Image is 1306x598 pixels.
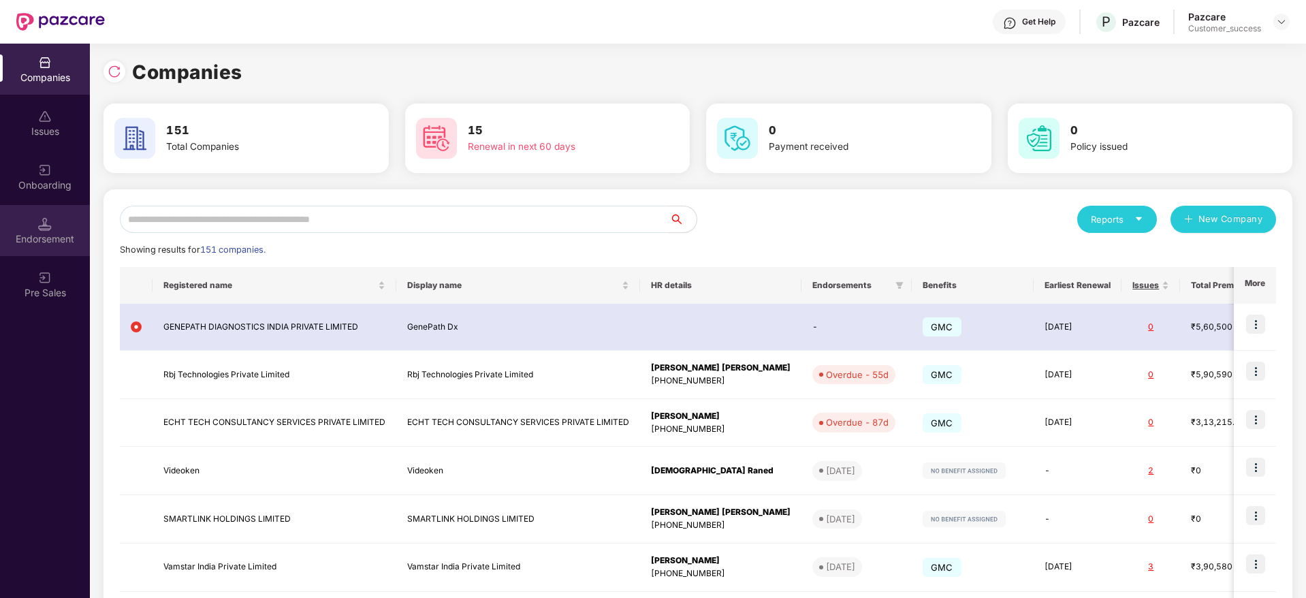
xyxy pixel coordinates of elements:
[923,462,1006,479] img: svg+xml;base64,PHN2ZyB4bWxucz0iaHR0cDovL3d3dy53My5vcmcvMjAwMC9zdmciIHdpZHRoPSIxMjIiIGhlaWdodD0iMj...
[1246,315,1265,334] img: icon
[153,447,396,495] td: Videoken
[396,304,640,351] td: GenePath Dx
[16,13,105,31] img: New Pazcare Logo
[396,495,640,544] td: SMARTLINK HOLDINGS LIMITED
[114,118,155,159] img: svg+xml;base64,PHN2ZyB4bWxucz0iaHR0cDovL3d3dy53My5vcmcvMjAwMC9zdmciIHdpZHRoPSI2MCIgaGVpZ2h0PSI2MC...
[108,65,121,78] img: svg+xml;base64,PHN2ZyBpZD0iUmVsb2FkLTMyeDMyIiB4bWxucz0iaHR0cDovL3d3dy53My5vcmcvMjAwMC9zdmciIHdpZH...
[1132,368,1169,381] div: 0
[1132,561,1169,573] div: 3
[396,447,640,495] td: Videoken
[1276,16,1287,27] img: svg+xml;base64,PHN2ZyBpZD0iRHJvcGRvd24tMzJ4MzIiIHhtbG5zPSJodHRwOi8vd3d3LnczLm9yZy8yMDAwL3N2ZyIgd2...
[769,122,940,140] h3: 0
[826,464,855,477] div: [DATE]
[396,544,640,592] td: Vamstar India Private Limited
[1234,267,1276,304] th: More
[1198,213,1263,226] span: New Company
[153,495,396,544] td: SMARTLINK HOLDINGS LIMITED
[826,560,855,573] div: [DATE]
[1246,554,1265,573] img: icon
[1022,16,1055,27] div: Get Help
[1034,399,1121,447] td: [DATE]
[651,410,791,423] div: [PERSON_NAME]
[1070,140,1242,155] div: Policy issued
[396,399,640,447] td: ECHT TECH CONSULTANCY SERVICES PRIVATE LIMITED
[38,217,52,231] img: svg+xml;base64,PHN2ZyB3aWR0aD0iMTQuNSIgaGVpZ2h0PSIxNC41IiB2aWV3Qm94PSIwIDAgMTYgMTYiIGZpbGw9Im5vbm...
[1191,561,1259,573] div: ₹3,90,580
[1121,267,1180,304] th: Issues
[38,271,52,285] img: svg+xml;base64,PHN2ZyB3aWR0aD0iMjAiIGhlaWdodD0iMjAiIHZpZXdCb3g9IjAgMCAyMCAyMCIgZmlsbD0ibm9uZSIgeG...
[1191,368,1259,381] div: ₹5,90,590
[396,351,640,399] td: Rbj Technologies Private Limited
[1134,215,1143,223] span: caret-down
[153,267,396,304] th: Registered name
[1191,416,1259,429] div: ₹3,13,215.66
[651,423,791,436] div: [PHONE_NUMBER]
[895,281,904,289] span: filter
[1132,513,1169,526] div: 0
[893,277,906,294] span: filter
[1191,513,1259,526] div: ₹0
[1034,544,1121,592] td: [DATE]
[651,506,791,519] div: [PERSON_NAME] [PERSON_NAME]
[1180,267,1270,304] th: Total Premium
[1091,213,1143,226] div: Reports
[166,140,338,155] div: Total Companies
[1019,118,1060,159] img: svg+xml;base64,PHN2ZyB4bWxucz0iaHR0cDovL3d3dy53My5vcmcvMjAwMC9zdmciIHdpZHRoPSI2MCIgaGVpZ2h0PSI2MC...
[153,399,396,447] td: ECHT TECH CONSULTANCY SERVICES PRIVATE LIMITED
[923,511,1006,527] img: svg+xml;base64,PHN2ZyB4bWxucz0iaHR0cDovL3d3dy53My5vcmcvMjAwMC9zdmciIHdpZHRoPSIxMjIiIGhlaWdodD0iMj...
[38,56,52,69] img: svg+xml;base64,PHN2ZyBpZD0iQ29tcGFuaWVzIiB4bWxucz0iaHR0cDovL3d3dy53My5vcmcvMjAwMC9zdmciIHdpZHRoPS...
[153,544,396,592] td: Vamstar India Private Limited
[651,375,791,388] div: [PHONE_NUMBER]
[132,57,242,87] h1: Companies
[1003,16,1017,30] img: svg+xml;base64,PHN2ZyBpZD0iSGVscC0zMngzMiIgeG1sbnM9Imh0dHA6Ly93d3cudzMub3JnLzIwMDAvc3ZnIiB3aWR0aD...
[717,118,758,159] img: svg+xml;base64,PHN2ZyB4bWxucz0iaHR0cDovL3d3dy53My5vcmcvMjAwMC9zdmciIHdpZHRoPSI2MCIgaGVpZ2h0PSI2MC...
[651,362,791,375] div: [PERSON_NAME] [PERSON_NAME]
[1070,122,1242,140] h3: 0
[651,519,791,532] div: [PHONE_NUMBER]
[826,368,889,381] div: Overdue - 55d
[923,365,961,384] span: GMC
[166,122,338,140] h3: 151
[1246,410,1265,429] img: icon
[669,206,697,233] button: search
[651,567,791,580] div: [PHONE_NUMBER]
[38,110,52,123] img: svg+xml;base64,PHN2ZyBpZD0iSXNzdWVzX2Rpc2FibGVkIiB4bWxucz0iaHR0cDovL3d3dy53My5vcmcvMjAwMC9zdmciIH...
[812,280,890,291] span: Endorsements
[468,122,639,140] h3: 15
[1184,215,1193,225] span: plus
[1132,465,1169,477] div: 2
[912,267,1034,304] th: Benefits
[1132,321,1169,334] div: 0
[1246,362,1265,381] img: icon
[1034,495,1121,544] td: -
[1034,304,1121,351] td: [DATE]
[163,280,375,291] span: Registered name
[1191,280,1249,291] span: Total Premium
[1034,267,1121,304] th: Earliest Renewal
[651,465,791,477] div: [DEMOGRAPHIC_DATA] Raned
[1102,14,1111,30] span: P
[801,304,912,351] td: -
[640,267,801,304] th: HR details
[1188,10,1261,23] div: Pazcare
[416,118,457,159] img: svg+xml;base64,PHN2ZyB4bWxucz0iaHR0cDovL3d3dy53My5vcmcvMjAwMC9zdmciIHdpZHRoPSI2MCIgaGVpZ2h0PSI2MC...
[1132,280,1159,291] span: Issues
[200,245,266,255] span: 151 companies.
[1122,16,1160,29] div: Pazcare
[153,304,396,351] td: GENEPATH DIAGNOSTICS INDIA PRIVATE LIMITED
[769,140,940,155] div: Payment received
[1034,351,1121,399] td: [DATE]
[923,413,961,432] span: GMC
[38,163,52,177] img: svg+xml;base64,PHN2ZyB3aWR0aD0iMjAiIGhlaWdodD0iMjAiIHZpZXdCb3g9IjAgMCAyMCAyMCIgZmlsbD0ibm9uZSIgeG...
[1246,458,1265,477] img: icon
[1034,447,1121,495] td: -
[826,415,889,429] div: Overdue - 87d
[396,267,640,304] th: Display name
[1191,465,1259,477] div: ₹0
[153,351,396,399] td: Rbj Technologies Private Limited
[651,554,791,567] div: [PERSON_NAME]
[407,280,619,291] span: Display name
[1191,321,1259,334] div: ₹5,60,500
[1132,416,1169,429] div: 0
[1246,506,1265,525] img: icon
